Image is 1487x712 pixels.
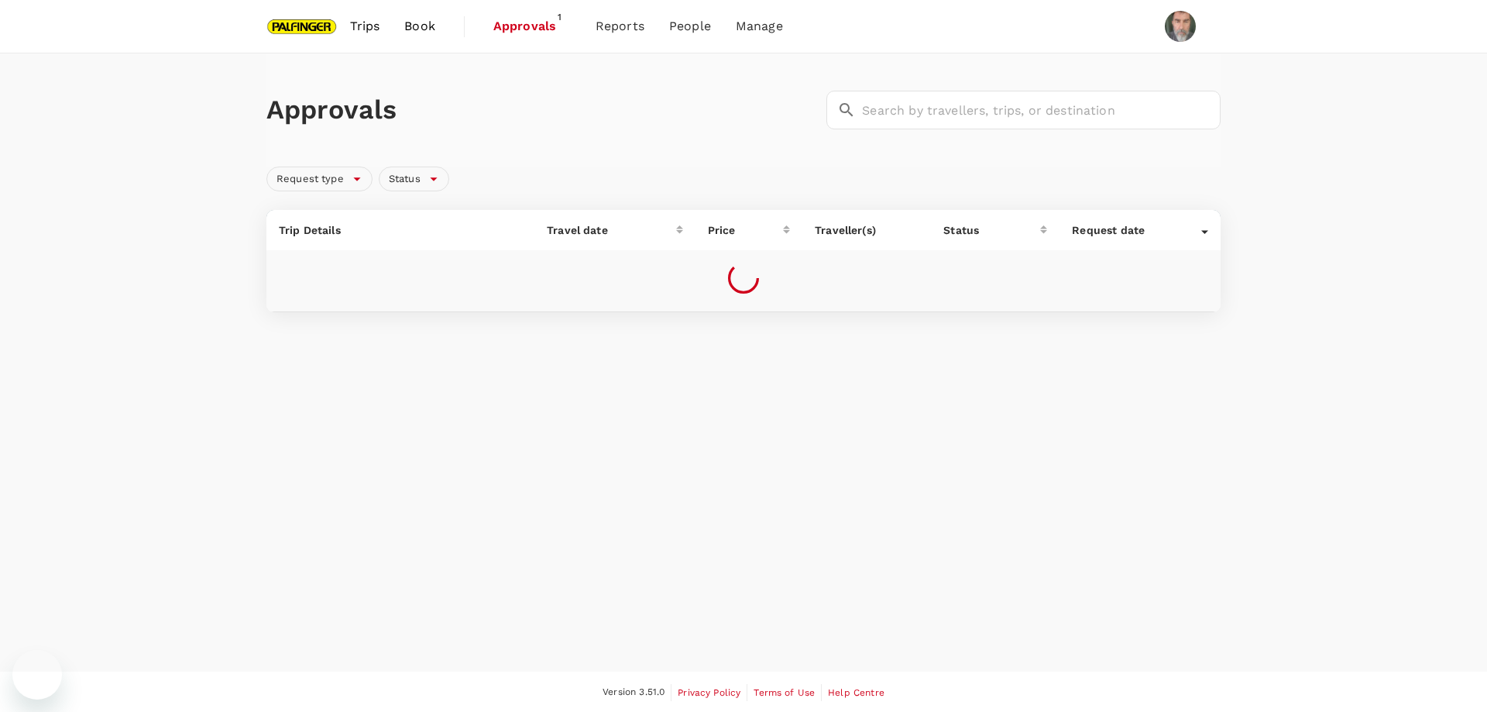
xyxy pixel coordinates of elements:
input: Search by travellers, trips, or destination [862,91,1221,129]
div: Price [708,222,783,238]
p: Traveller(s) [815,222,919,238]
span: Manage [736,17,783,36]
span: Version 3.51.0 [603,685,665,700]
span: People [669,17,711,36]
span: Reports [596,17,644,36]
span: Terms of Use [754,687,815,698]
iframe: Schaltfläche zum Öffnen des Messaging-Fensters [12,650,62,700]
span: Approvals [493,17,571,36]
span: Status [379,172,430,187]
div: Request type [266,167,373,191]
a: Privacy Policy [678,684,740,701]
img: Herbert Kröll [1165,11,1196,42]
h1: Approvals [266,94,820,126]
a: Help Centre [828,684,884,701]
div: Request date [1072,222,1201,238]
div: Travel date [547,222,676,238]
div: Status [943,222,1040,238]
span: Request type [267,172,353,187]
span: Privacy Policy [678,687,740,698]
span: Help Centre [828,687,884,698]
p: Trip Details [279,222,522,238]
span: Book [404,17,435,36]
span: 1 [552,9,568,25]
img: Palfinger Asia Pacific Pte Ltd [266,9,338,43]
div: Status [379,167,449,191]
a: Terms of Use [754,684,815,701]
span: Trips [350,17,380,36]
